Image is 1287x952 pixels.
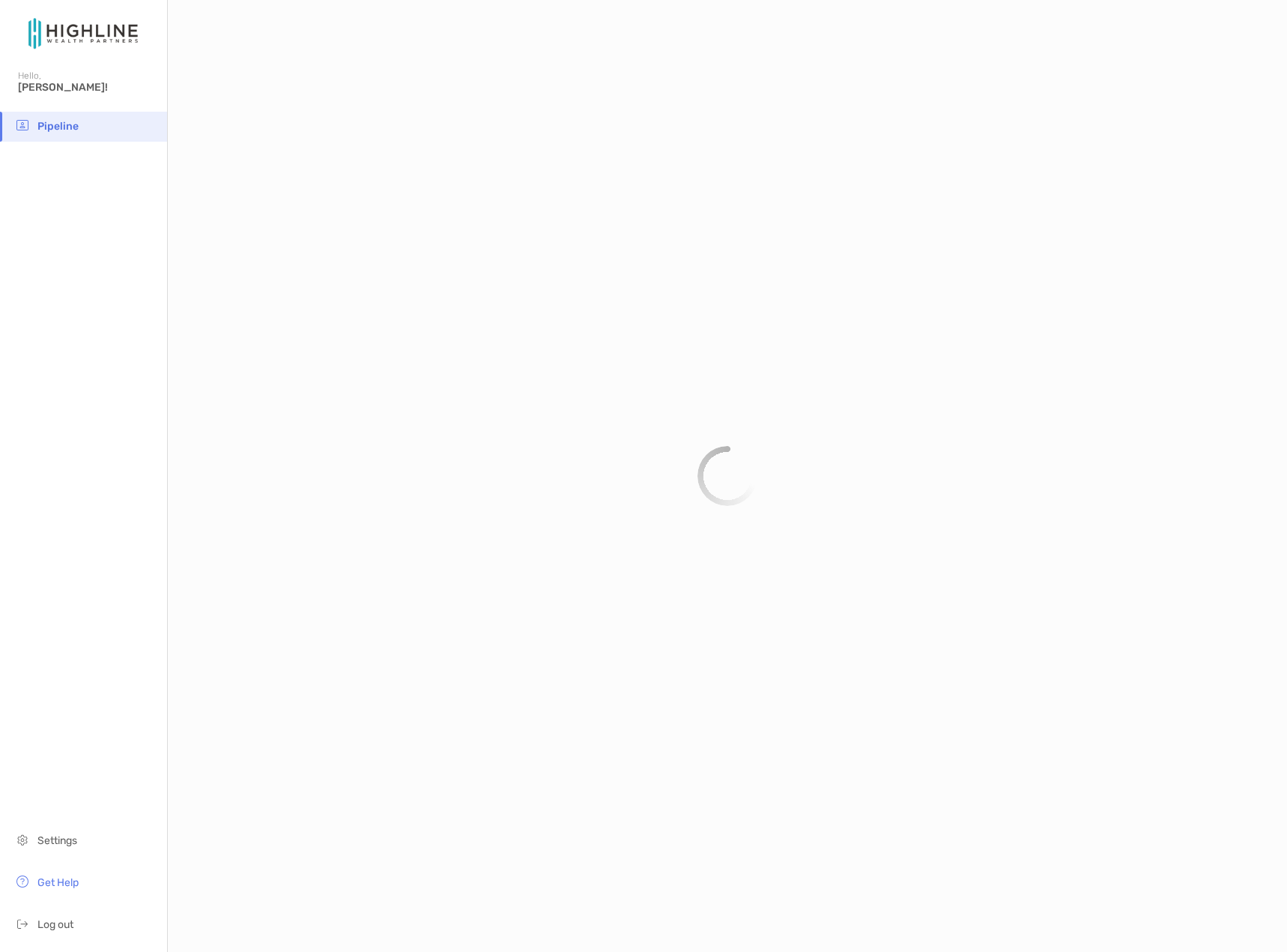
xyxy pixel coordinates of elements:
span: Pipeline [37,120,79,133]
span: Log out [37,918,73,931]
img: pipeline icon [13,116,31,134]
span: [PERSON_NAME]! [18,81,158,94]
img: get-help icon [13,873,31,891]
span: Get Help [37,876,79,889]
img: Zoe Logo [18,6,149,60]
img: logout icon [13,915,31,933]
span: Settings [37,834,77,847]
img: settings icon [13,831,31,849]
